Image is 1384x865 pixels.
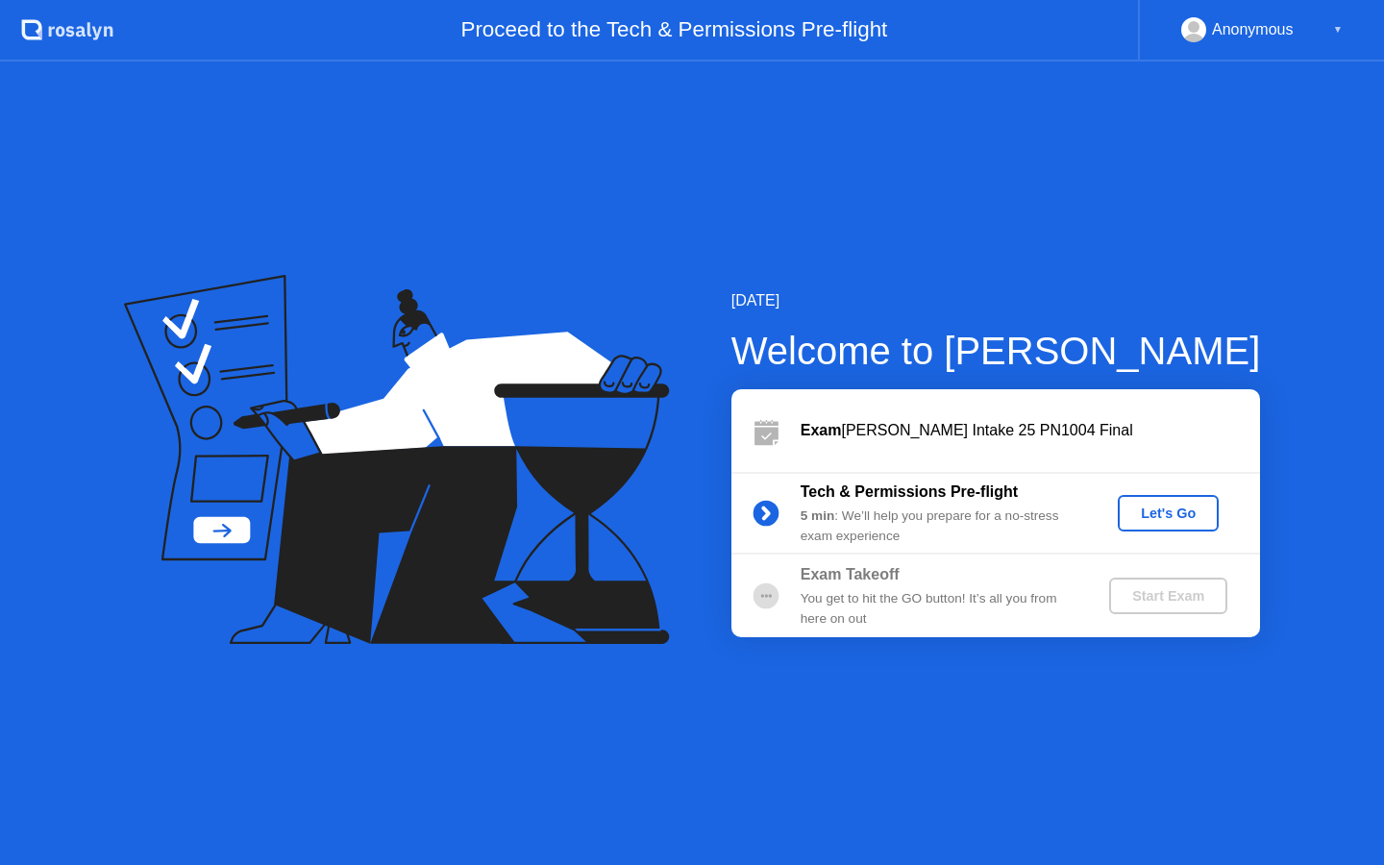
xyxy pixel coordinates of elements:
div: : We’ll help you prepare for a no-stress exam experience [801,507,1077,546]
b: 5 min [801,508,835,523]
div: Let's Go [1125,506,1211,521]
div: ▼ [1333,17,1343,42]
div: Start Exam [1117,588,1220,604]
div: You get to hit the GO button! It’s all you from here on out [801,589,1077,629]
button: Start Exam [1109,578,1227,614]
div: [DATE] [731,289,1261,312]
div: [PERSON_NAME] Intake 25 PN1004 Final [801,419,1260,442]
b: Tech & Permissions Pre-flight [801,483,1018,500]
div: Anonymous [1212,17,1294,42]
b: Exam [801,422,842,438]
b: Exam Takeoff [801,566,900,582]
div: Welcome to [PERSON_NAME] [731,322,1261,380]
button: Let's Go [1118,495,1219,531]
